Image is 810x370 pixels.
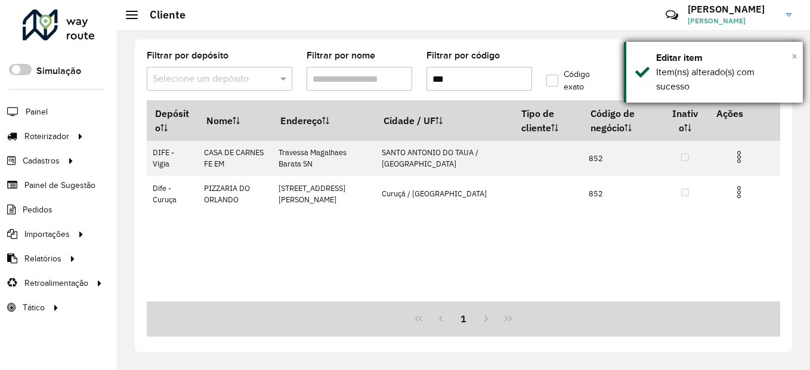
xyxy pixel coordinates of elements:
[198,101,272,141] th: Nome
[546,68,612,93] label: Código exato
[656,65,794,94] div: Item(ns) alterado(s) com sucesso
[147,101,198,141] th: Depósito
[792,47,797,65] button: Close
[24,228,70,240] span: Importações
[426,48,500,63] label: Filtrar por código
[376,101,514,141] th: Cidade / UF
[147,141,198,176] td: DIFE - Vigia
[663,101,708,141] th: Inativo
[26,106,48,118] span: Painel
[452,307,475,330] button: 1
[582,176,662,211] td: 852
[272,176,376,211] td: [STREET_ADDRESS][PERSON_NAME]
[36,64,81,78] label: Simulação
[792,50,797,63] span: ×
[24,277,88,289] span: Retroalimentação
[138,8,186,21] h2: Cliente
[272,101,376,141] th: Endereço
[582,101,662,141] th: Código de negócio
[376,176,514,211] td: Curuçá / [GEOGRAPHIC_DATA]
[376,141,514,176] td: SANTO ANTONIO DO TAUA / [GEOGRAPHIC_DATA]
[688,16,777,26] span: [PERSON_NAME]
[272,141,376,176] td: Travessa Magalhaes Barata SN
[24,130,69,143] span: Roteirizador
[24,252,61,265] span: Relatórios
[659,2,685,28] a: Contato Rápido
[147,48,228,63] label: Filtrar por depósito
[582,141,662,176] td: 852
[23,155,60,167] span: Cadastros
[24,179,95,192] span: Painel de Sugestão
[656,51,794,65] div: Editar item
[513,101,582,141] th: Tipo de cliente
[307,48,375,63] label: Filtrar por nome
[688,4,777,15] h3: [PERSON_NAME]
[708,101,780,126] th: Ações
[23,301,45,314] span: Tático
[147,176,198,211] td: Dife - Curuça
[198,141,272,176] td: CASA DE CARNES FE EM
[198,176,272,211] td: PIZZARIA DO ORLANDO
[23,203,52,216] span: Pedidos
